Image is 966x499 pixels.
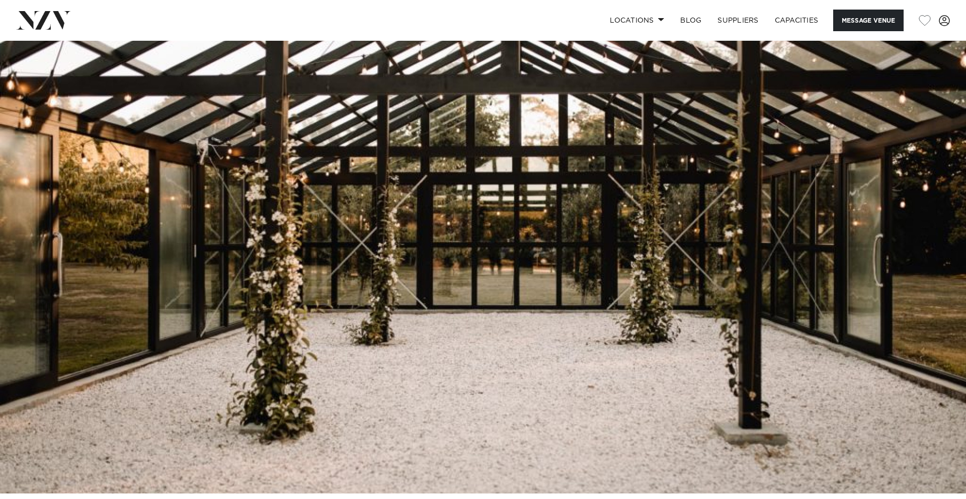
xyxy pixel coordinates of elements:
a: Capacities [767,10,827,31]
a: Locations [602,10,672,31]
img: nzv-logo.png [16,11,71,29]
a: SUPPLIERS [709,10,766,31]
a: BLOG [672,10,709,31]
button: Message Venue [833,10,904,31]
